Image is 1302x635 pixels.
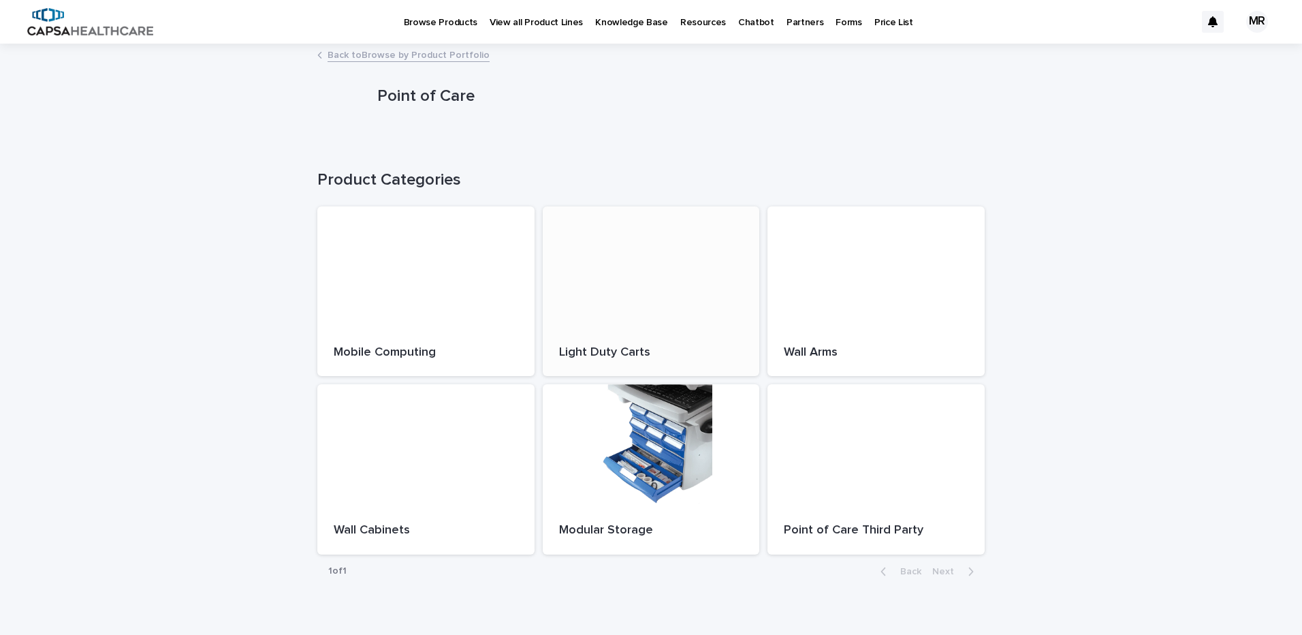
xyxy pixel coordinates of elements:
[317,384,535,555] a: Wall Cabinets
[927,566,985,578] button: Next
[559,523,744,538] p: Modular Storage
[543,206,760,377] a: Light Duty Carts
[767,206,985,377] a: Wall Arms
[328,46,490,62] a: Back toBrowse by Product Portfolio
[377,87,979,106] p: Point of Care
[870,566,927,578] button: Back
[932,567,962,576] span: Next
[317,206,535,377] a: Mobile Computing
[27,8,153,35] img: B5p4sRfuTuC72oLToeu7
[784,345,968,360] p: Wall Arms
[1246,11,1268,33] div: MR
[892,567,921,576] span: Back
[317,555,358,588] p: 1 of 1
[317,170,985,190] h1: Product Categories
[334,345,518,360] p: Mobile Computing
[334,523,518,538] p: Wall Cabinets
[543,384,760,555] a: Modular Storage
[767,384,985,555] a: Point of Care Third Party
[784,523,968,538] p: Point of Care Third Party
[559,345,744,360] p: Light Duty Carts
